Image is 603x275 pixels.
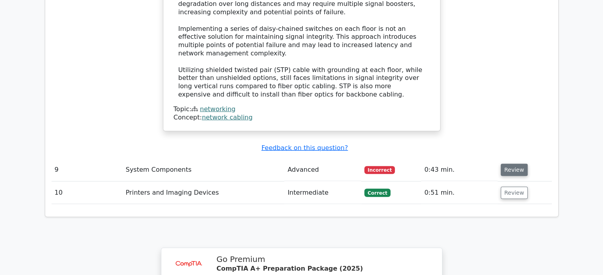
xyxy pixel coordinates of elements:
[52,159,123,181] td: 9
[174,114,430,122] div: Concept:
[261,144,348,152] a: Feedback on this question?
[421,182,498,204] td: 0:51 min.
[174,105,430,114] div: Topic:
[123,182,284,204] td: Printers and Imaging Devices
[284,182,361,204] td: Intermediate
[202,114,253,121] a: network cabling
[52,182,123,204] td: 10
[501,187,528,199] button: Review
[364,166,395,174] span: Incorrect
[123,159,284,181] td: System Components
[501,164,528,176] button: Review
[364,189,390,197] span: Correct
[200,105,235,113] a: networking
[284,159,361,181] td: Advanced
[421,159,498,181] td: 0:43 min.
